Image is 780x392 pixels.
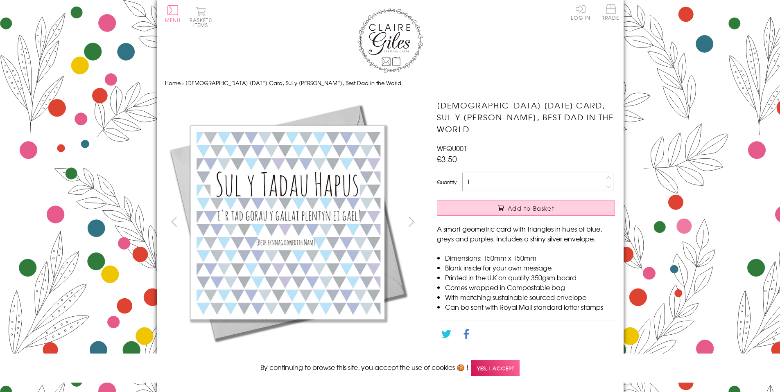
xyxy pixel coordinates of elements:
[508,204,554,212] span: Add to Basket
[190,7,212,27] button: Basket0 items
[571,4,590,20] a: Log In
[402,212,421,231] button: next
[182,79,184,87] span: ›
[437,143,467,153] span: WFQU001
[437,224,615,243] p: A smart geometric card with triangles in hues of blue, greys and purples. Includes a shiny silver...
[437,99,615,135] h1: [DEMOGRAPHIC_DATA] [DATE] Card, Sul y [PERSON_NAME], Best Dad in the World
[445,253,615,263] li: Dimensions: 150mm x 150mm
[185,79,401,87] span: [DEMOGRAPHIC_DATA] [DATE] Card, Sul y [PERSON_NAME], Best Dad in the World
[445,273,615,282] li: Printed in the U.K on quality 350gsm board
[602,4,619,20] span: Trade
[357,8,423,73] img: Claire Giles Greetings Cards
[437,201,615,216] button: Add to Basket
[602,4,619,22] a: Trade
[437,178,457,186] label: Quantity
[444,351,523,361] a: Go back to the collection
[165,212,183,231] button: prev
[471,360,520,376] span: Yes, I accept
[165,5,181,23] button: Menu
[193,16,212,29] span: 0 items
[165,16,181,24] span: Menu
[445,292,615,302] li: With matching sustainable sourced envelope
[165,75,615,92] nav: breadcrumbs
[445,263,615,273] li: Blank inside for your own message
[445,282,615,292] li: Comes wrapped in Compostable bag
[165,99,411,345] img: Welsh Father's Day Card, Sul y Tadau Hapus, Best Dad in the World
[165,79,181,87] a: Home
[445,302,615,312] li: Can be sent with Royal Mail standard letter stamps
[437,153,457,164] span: £3.50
